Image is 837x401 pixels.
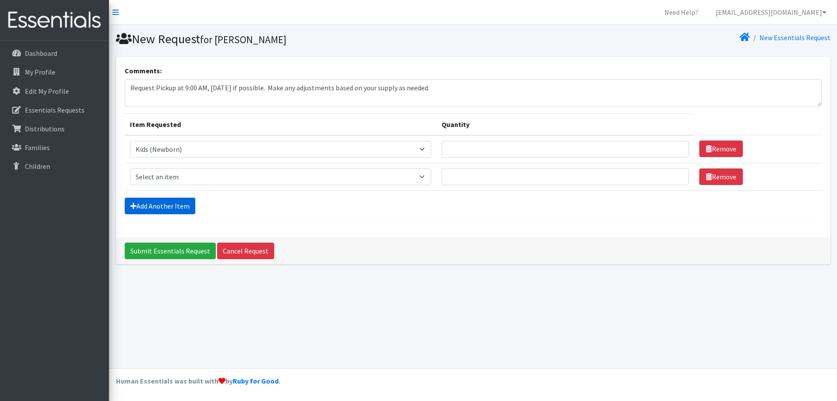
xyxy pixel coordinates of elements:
[125,198,195,214] a: Add Another Item
[699,141,743,157] a: Remove
[699,168,743,185] a: Remove
[217,243,274,259] a: Cancel Request
[25,68,55,76] p: My Profile
[3,63,105,81] a: My Profile
[25,49,57,58] p: Dashboard
[25,162,50,171] p: Children
[3,82,105,100] a: Edit My Profile
[3,6,105,35] img: HumanEssentials
[25,124,65,133] p: Distributions
[200,33,286,46] small: for [PERSON_NAME]
[3,101,105,119] a: Essentials Requests
[25,106,85,114] p: Essentials Requests
[116,377,280,385] strong: Human Essentials was built with by .
[3,120,105,137] a: Distributions
[3,139,105,156] a: Families
[436,113,694,135] th: Quantity
[125,113,437,135] th: Item Requested
[657,3,705,21] a: Need Help?
[25,87,69,96] p: Edit My Profile
[125,243,216,259] input: Submit Essentials Request
[759,33,830,42] a: New Essentials Request
[3,158,105,175] a: Children
[709,3,834,21] a: [EMAIL_ADDRESS][DOMAIN_NAME]
[116,31,470,47] h1: New Request
[25,143,50,152] p: Families
[233,377,279,385] a: Ruby for Good
[3,45,105,62] a: Dashboard
[125,65,162,76] label: Comments:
